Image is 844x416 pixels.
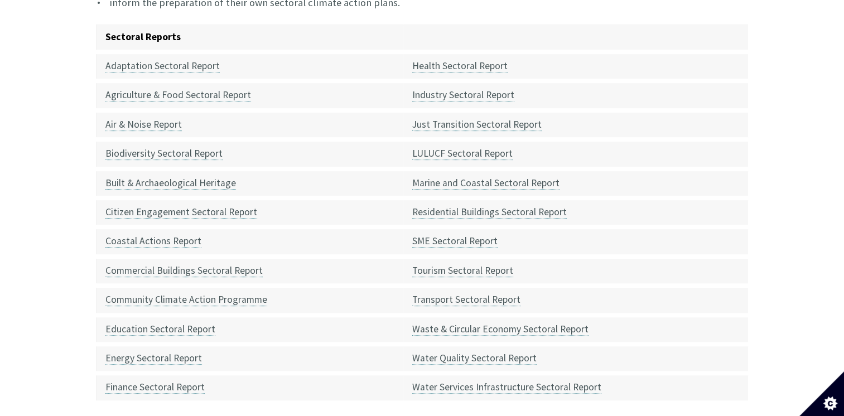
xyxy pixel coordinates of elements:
a: Air & Noise Report [105,118,182,131]
a: SME Sectoral Report [412,235,498,248]
a: Transport Sectoral Report [412,293,520,306]
strong: Sectoral Reports [105,31,181,43]
a: Health Sectoral Report [412,60,508,72]
a: Industry Sectoral Report [412,89,514,101]
a: Water Services Infrastructure Sectoral Report [412,381,601,394]
a: Built & Archaeological Heritage [105,177,236,190]
a: Water Quality Sectoral Report [412,352,537,365]
a: Citizen Engagement Sectoral Report [105,206,257,219]
a: Marine and Coastal Sectoral Report [412,177,560,190]
a: Just Transition Sectoral Report [412,118,542,131]
a: Education Sectoral Report [105,323,215,336]
a: Commercial Buildings Sectoral Report [105,264,263,277]
a: Agriculture & Food Sectoral Report [105,89,251,101]
a: Community Climate Action Programme [105,293,267,306]
a: Residential Buildings Sectoral Report [412,206,567,219]
a: Tourism Sectoral Report [412,264,513,277]
a: Biodiversity Sectoral Report [105,147,223,160]
a: Adaptation Sectoral Report [105,60,220,72]
a: Energy Sectoral Report [105,352,202,365]
a: Coastal Actions Report [105,235,201,248]
button: Set cookie preferences [799,371,844,416]
a: Waste & Circular Economy Sectoral Report [412,323,589,336]
a: Finance Sectoral Report [105,381,205,394]
a: LULUCF Sectoral Report [412,147,513,160]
